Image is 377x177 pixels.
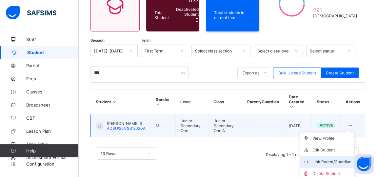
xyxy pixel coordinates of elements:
span: Fees [26,76,79,81]
span: Time Table [26,142,79,147]
th: Parent/Guardian [242,89,284,114]
span: [DEMOGRAPHIC_DATA] [313,13,357,18]
div: Link Parent/Guardian [312,159,351,165]
span: Export as [243,70,259,75]
button: Open asap [354,154,374,174]
span: Student [27,50,79,55]
div: Total Student [153,9,174,22]
td: Junior Secondary One A [208,114,242,137]
th: Student [91,89,151,114]
div: View Profile [312,135,351,142]
span: Create Student [326,70,354,75]
span: Deactivated Student [176,7,199,17]
td: Junior Secondary One [175,114,208,137]
div: Edit Student [312,147,351,153]
span: Parent [26,63,79,68]
span: Term [141,38,150,43]
th: Class [208,89,242,114]
i: Sort in Ascending Order [289,104,294,109]
th: Level [175,89,208,114]
span: Total students in current term [214,10,251,20]
i: Sort in Ascending Order [112,99,118,104]
i: Sort in Ascending Order [156,102,161,107]
th: Date Created [284,89,312,114]
span: Bulk Upload Student [278,70,316,75]
li: Displaying 1 - 1 out of 1 [261,147,313,160]
div: Select class level [257,49,291,53]
td: M [151,114,176,137]
th: Actions [341,89,365,114]
span: active [319,123,333,128]
span: Configuration [26,161,78,167]
div: Select status [310,49,343,53]
div: Delete Student [312,170,351,177]
div: Select class section [195,49,238,53]
th: Status [312,89,341,114]
td: [DATE] [284,114,312,137]
span: ADSU/25/JSS1/020A [107,126,146,131]
span: [PERSON_NAME] S [107,121,146,126]
img: safsims [6,6,56,20]
span: Session [90,38,105,43]
div: 10 Rows [101,151,144,156]
th: Gender [151,89,176,114]
span: CBT [26,115,79,121]
span: 291 [313,7,357,13]
span: Staff [26,37,79,42]
span: 0 [195,17,199,23]
span: Help [26,148,78,153]
div: First Term [145,49,176,53]
span: Classes [26,89,79,94]
span: Lesson Plan [26,128,79,134]
div: [DATE]-[DATE] [94,49,126,53]
span: Broadsheet [26,102,79,108]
